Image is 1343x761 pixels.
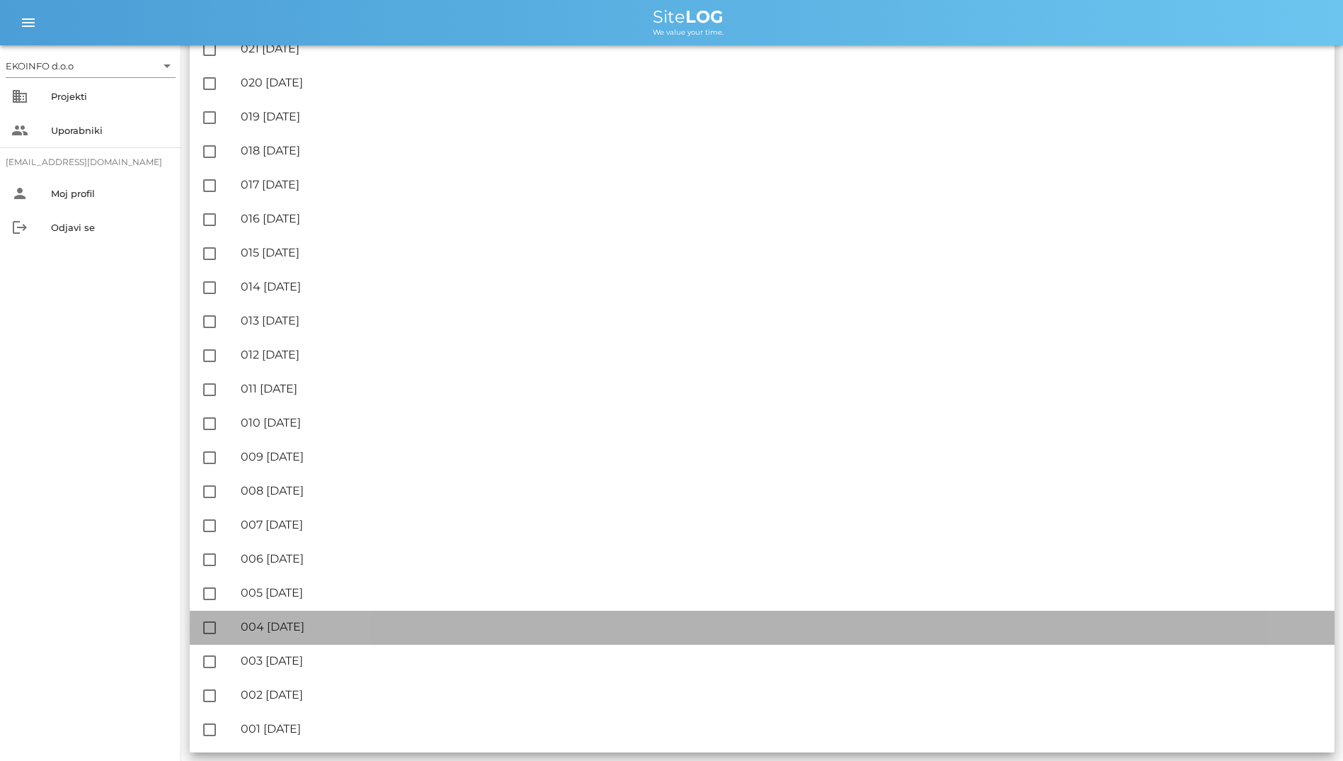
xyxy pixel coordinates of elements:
div: 008 [DATE] [241,484,1323,497]
i: menu [20,14,37,31]
i: logout [11,219,28,236]
div: Uporabniki [51,125,170,136]
div: 018 [DATE] [241,144,1323,157]
div: 015 [DATE] [241,246,1323,259]
div: 012 [DATE] [241,348,1323,361]
div: 014 [DATE] [241,280,1323,293]
span: We value your time. [653,28,724,37]
div: 013 [DATE] [241,314,1323,327]
div: Projekti [51,91,170,102]
div: 016 [DATE] [241,212,1323,225]
div: 007 [DATE] [241,518,1323,531]
i: business [11,88,28,105]
div: EKOINFO d.o.o [6,60,74,72]
div: 006 [DATE] [241,552,1323,565]
div: 005 [DATE] [241,586,1323,599]
div: 004 [DATE] [241,620,1323,633]
span: Site [653,6,724,27]
iframe: Chat Widget [1272,693,1343,761]
div: EKOINFO d.o.o [6,55,176,77]
i: person [11,185,28,202]
div: 003 [DATE] [241,654,1323,667]
div: Moj profil [51,188,170,199]
div: 017 [DATE] [241,178,1323,191]
div: 009 [DATE] [241,450,1323,463]
div: 021 [DATE] [241,42,1323,55]
div: 011 [DATE] [241,382,1323,395]
div: Odjavi se [51,222,170,233]
div: Pripomoček za klepet [1272,693,1343,761]
i: people [11,122,28,139]
div: 020 [DATE] [241,76,1323,89]
div: 002 [DATE] [241,688,1323,701]
i: arrow_drop_down [159,57,176,74]
div: 001 [DATE] [241,722,1323,735]
b: LOG [685,6,724,27]
div: 019 [DATE] [241,110,1323,123]
div: 010 [DATE] [241,416,1323,429]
